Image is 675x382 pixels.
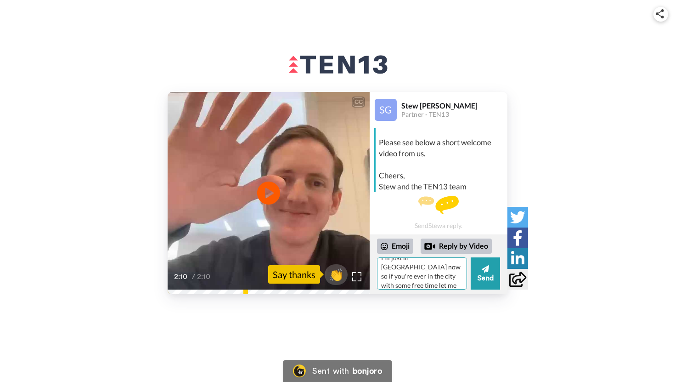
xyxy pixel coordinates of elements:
span: 👏 [325,267,348,282]
div: Say thanks [268,265,320,284]
img: TEN13 logo [287,52,388,78]
div: CC [353,97,364,107]
div: Reply by Video [421,239,492,254]
button: 👏 [325,264,348,285]
img: Full screen [352,272,361,281]
div: Emoji [377,239,413,253]
button: Send [471,257,500,290]
span: 2:10 [197,271,213,282]
span: 2:10 [174,271,190,282]
span: / [192,271,195,282]
div: Send Stew a reply. [370,196,507,229]
img: ic_share.svg [656,9,664,18]
img: message.svg [418,196,459,214]
div: Stew [PERSON_NAME] [401,101,507,110]
img: Profile Image [375,99,397,121]
div: Reply by Video [424,241,435,252]
div: Partner - TEN13 [401,111,507,119]
textarea: Thanks Stew! Sorry for the delayed reply, but I appreciate the note! Would be good to catch up so... [377,257,467,290]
